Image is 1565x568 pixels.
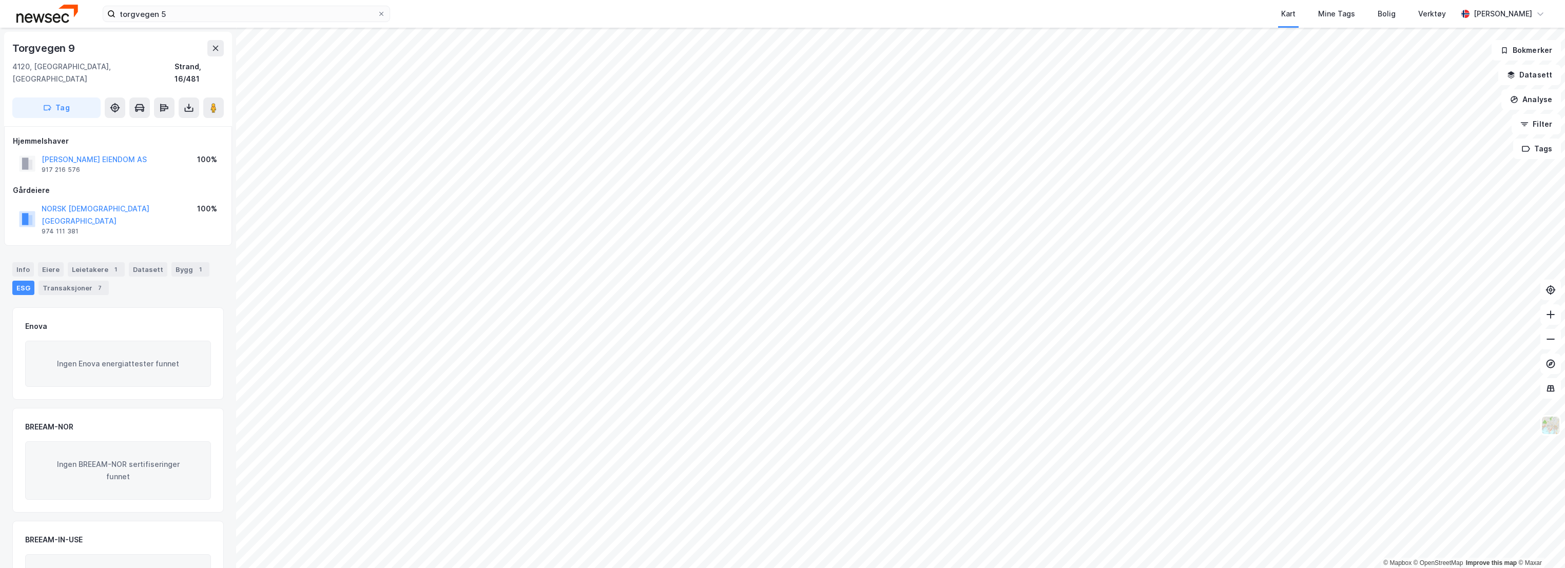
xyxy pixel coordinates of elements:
[1514,519,1565,568] div: Kontrollprogram for chat
[68,262,125,277] div: Leietakere
[1281,8,1296,20] div: Kart
[175,61,224,85] div: Strand, 16/481
[1492,40,1561,61] button: Bokmerker
[1378,8,1396,20] div: Bolig
[12,61,175,85] div: 4120, [GEOGRAPHIC_DATA], [GEOGRAPHIC_DATA]
[12,97,101,118] button: Tag
[1513,139,1561,159] button: Tags
[1512,114,1561,134] button: Filter
[16,5,78,23] img: newsec-logo.f6e21ccffca1b3a03d2d.png
[13,184,223,197] div: Gårdeiere
[1383,559,1412,566] a: Mapbox
[1514,519,1565,568] iframe: Chat Widget
[1498,65,1561,85] button: Datasett
[1466,559,1517,566] a: Improve this map
[13,135,223,147] div: Hjemmelshaver
[1501,89,1561,110] button: Analyse
[12,40,77,56] div: Torgvegen 9
[115,6,377,22] input: Søk på adresse, matrikkel, gårdeiere, leietakere eller personer
[1474,8,1532,20] div: [PERSON_NAME]
[25,534,83,546] div: BREEAM-IN-USE
[25,341,211,387] div: Ingen Enova energiattester funnet
[197,203,217,215] div: 100%
[94,283,105,293] div: 7
[25,441,211,500] div: Ingen BREEAM-NOR sertifiseringer funnet
[25,421,73,433] div: BREEAM-NOR
[38,281,109,295] div: Transaksjoner
[171,262,209,277] div: Bygg
[42,227,79,236] div: 974 111 381
[1414,559,1463,566] a: OpenStreetMap
[110,264,121,275] div: 1
[25,320,47,332] div: Enova
[1318,8,1355,20] div: Mine Tags
[42,166,80,174] div: 917 216 576
[38,262,64,277] div: Eiere
[197,153,217,166] div: 100%
[12,262,34,277] div: Info
[195,264,205,275] div: 1
[12,281,34,295] div: ESG
[1541,416,1560,435] img: Z
[129,262,167,277] div: Datasett
[1418,8,1446,20] div: Verktøy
